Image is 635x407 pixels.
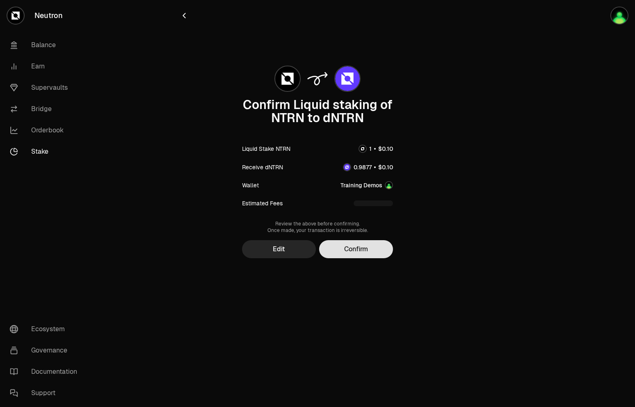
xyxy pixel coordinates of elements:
[359,146,366,152] img: NTRN Logo
[3,56,89,77] a: Earn
[3,34,89,56] a: Balance
[242,240,316,258] button: Edit
[344,164,350,171] img: dNTRN Logo
[3,120,89,141] a: Orderbook
[3,340,89,361] a: Governance
[340,181,393,189] button: Training DemosAccount Image
[340,181,382,189] div: Training Demos
[275,66,300,91] img: NTRN Logo
[242,181,259,189] div: Wallet
[3,361,89,382] a: Documentation
[3,141,89,162] a: Stake
[335,66,360,91] img: dNTRN Logo
[242,163,283,171] div: Receive dNTRN
[242,145,290,153] div: Liquid Stake NTRN
[386,182,392,189] img: Account Image
[319,240,393,258] button: Confirm
[3,318,89,340] a: Ecosystem
[242,199,283,207] div: Estimated Fees
[3,98,89,120] a: Bridge
[611,7,628,24] img: Training Demos
[3,77,89,98] a: Supervaults
[242,221,393,234] div: Review the above before confirming. Once made, your transaction is irreversible.
[242,98,393,125] div: Confirm Liquid staking of NTRN to dNTRN
[3,382,89,404] a: Support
